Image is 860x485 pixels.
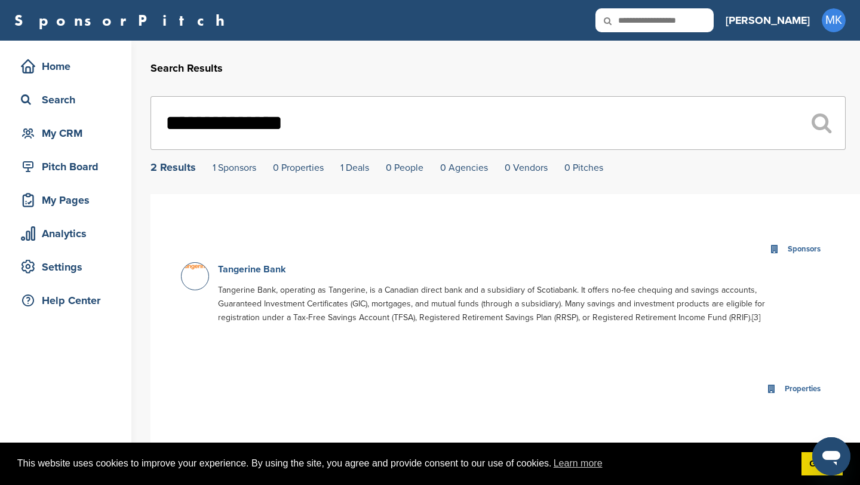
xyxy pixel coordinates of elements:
[726,12,810,29] h3: [PERSON_NAME]
[12,119,119,147] a: My CRM
[150,162,196,173] div: 2 Results
[440,162,488,174] a: 0 Agencies
[505,162,548,174] a: 0 Vendors
[552,455,604,472] a: learn more about cookies
[386,162,423,174] a: 0 People
[273,162,324,174] a: 0 Properties
[18,56,119,77] div: Home
[782,382,824,396] div: Properties
[12,287,119,314] a: Help Center
[18,256,119,278] div: Settings
[12,153,119,180] a: Pitch Board
[12,186,119,214] a: My Pages
[213,162,256,174] a: 1 Sponsors
[150,60,846,76] h2: Search Results
[12,220,119,247] a: Analytics
[812,437,850,475] iframe: Button to launch messaging window
[12,86,119,113] a: Search
[340,162,369,174] a: 1 Deals
[822,8,846,32] span: MK
[18,122,119,144] div: My CRM
[182,263,211,269] img: Tangerine bank logo.svg
[726,7,810,33] a: [PERSON_NAME]
[218,283,790,324] p: Tangerine Bank, operating as Tangerine, is a Canadian direct bank and a subsidiary of Scotiabank....
[12,253,119,281] a: Settings
[17,455,792,472] span: This website uses cookies to improve your experience. By using the site, you agree and provide co...
[801,452,843,476] a: dismiss cookie message
[564,162,603,174] a: 0 Pitches
[12,53,119,80] a: Home
[18,290,119,311] div: Help Center
[18,89,119,110] div: Search
[14,13,232,28] a: SponsorPitch
[218,263,286,275] a: Tangerine Bank
[18,156,119,177] div: Pitch Board
[785,242,824,256] div: Sponsors
[18,223,119,244] div: Analytics
[18,189,119,211] div: My Pages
